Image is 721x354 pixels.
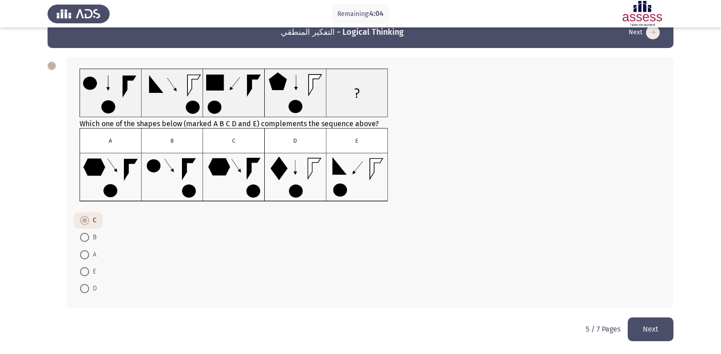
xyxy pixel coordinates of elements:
img: UkFYYl8wMDlfQS5wbmcxNjkxMjk2NjEwODkx.png [80,69,388,118]
span: 4:04 [369,9,384,18]
p: 5 / 7 Pages [586,325,620,333]
span: C [89,215,96,226]
p: Remaining: [337,8,384,20]
img: UkFYYl8wMDlfQi5wbmcxNjkxMjk2NjMyMzI3.png [80,128,388,202]
img: Assess Talent Management logo [48,1,110,27]
h3: التفكير المنطقي - Logical Thinking [281,27,404,38]
span: E [89,266,96,277]
img: Assessment logo of Assessment En (Focus & 16PD) [611,1,673,27]
span: D [89,283,97,294]
button: load next page [628,317,673,341]
span: B [89,232,96,243]
span: A [89,249,96,260]
div: Which one of the shapes below (marked A B C D and E) complements the sequence above? [80,69,660,204]
button: load next page [626,25,662,40]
